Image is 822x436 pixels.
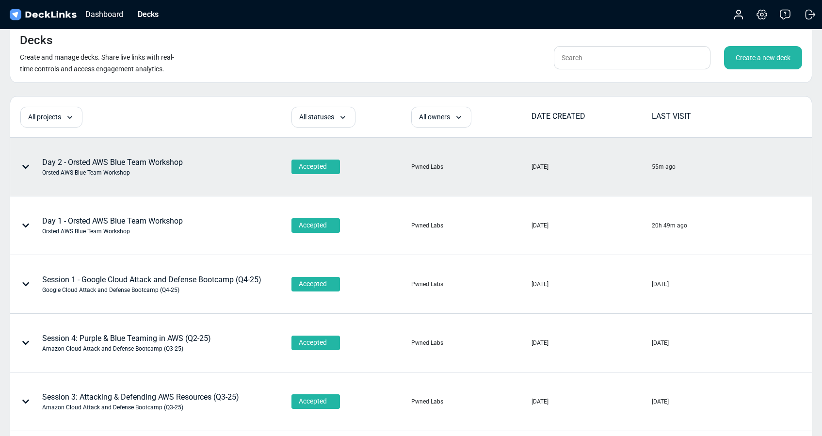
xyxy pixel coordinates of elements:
div: [DATE] [652,339,669,347]
span: Accepted [299,161,327,172]
div: [DATE] [532,221,548,230]
div: 20h 49m ago [652,221,687,230]
div: Day 1 - Orsted AWS Blue Team Workshop [42,215,183,236]
div: [DATE] [532,397,548,406]
img: DeckLinks [8,8,78,22]
div: Dashboard [81,8,128,20]
div: Session 1 - Google Cloud Attack and Defense Bootcamp (Q4-25) [42,274,261,294]
div: [DATE] [532,339,548,347]
div: DATE CREATED [532,111,651,122]
span: Accepted [299,396,327,406]
span: Accepted [299,220,327,230]
div: Google Cloud Attack and Defense Bootcamp (Q4-25) [42,286,261,294]
div: Pwned Labs [411,397,443,406]
div: Pwned Labs [411,162,443,171]
div: Session 3: Attacking & Defending AWS Resources (Q3-25) [42,391,239,412]
div: All owners [411,107,471,128]
div: Day 2 - Orsted AWS Blue Team Workshop [42,157,183,177]
div: Pwned Labs [411,221,443,230]
div: 55m ago [652,162,676,171]
div: LAST VISIT [652,111,771,122]
div: Pwned Labs [411,280,443,289]
input: Search [554,46,710,69]
div: Session 4: Purple & Blue Teaming in AWS (Q2-25) [42,333,211,353]
small: Create and manage decks. Share live links with real-time controls and access engagement analytics. [20,53,174,73]
h4: Decks [20,33,52,48]
div: All statuses [291,107,355,128]
div: Amazon Cloud Attack and Defense Bootcamp (Q3-25) [42,403,239,412]
div: [DATE] [532,162,548,171]
div: Decks [133,8,163,20]
div: All projects [20,107,82,128]
div: [DATE] [652,397,669,406]
div: Orsted AWS Blue Team Workshop [42,168,183,177]
span: Accepted [299,338,327,348]
span: Accepted [299,279,327,289]
div: Amazon Cloud Attack and Defense Bootcamp (Q3-25) [42,344,211,353]
div: Pwned Labs [411,339,443,347]
div: [DATE] [652,280,669,289]
div: Create a new deck [724,46,802,69]
div: [DATE] [532,280,548,289]
div: Orsted AWS Blue Team Workshop [42,227,183,236]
